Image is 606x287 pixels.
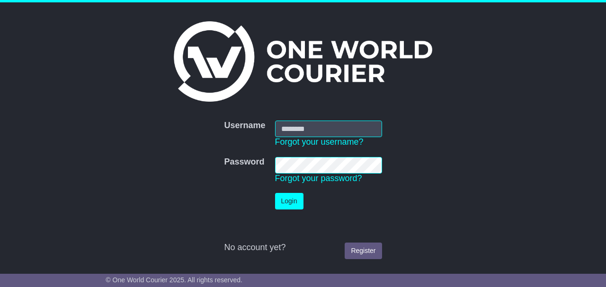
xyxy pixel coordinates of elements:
div: No account yet? [224,243,382,253]
a: Forgot your username? [275,137,364,147]
a: Register [345,243,382,259]
button: Login [275,193,303,209]
label: Username [224,121,265,131]
span: © One World Courier 2025. All rights reserved. [106,276,242,284]
a: Forgot your password? [275,174,362,183]
img: One World [174,21,432,102]
label: Password [224,157,264,167]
